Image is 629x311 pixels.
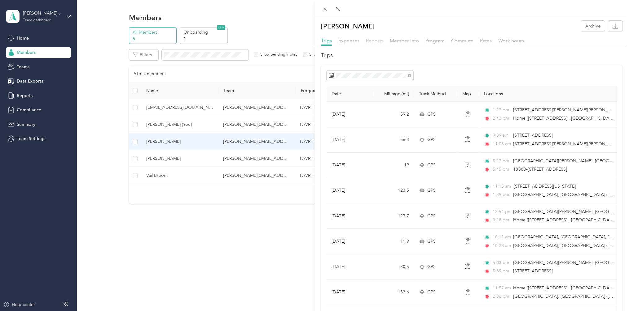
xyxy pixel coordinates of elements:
td: [DATE] [327,102,373,127]
span: GPS [427,187,436,194]
span: GPS [427,162,436,168]
span: 5:17 pm [493,158,510,164]
span: GPS [427,289,436,296]
span: [STREET_ADDRESS] [513,133,552,138]
td: 59.2 [373,102,414,127]
span: 5:45 pm [493,166,510,173]
span: 18380–[STREET_ADDRESS] [513,167,567,172]
span: 10:11 am [493,234,510,241]
td: 127.7 [373,203,414,229]
span: 10:28 am [493,242,510,249]
span: 1:39 pm [493,191,510,198]
th: Mileage (mi) [373,86,414,102]
span: 2:36 pm [493,293,510,300]
span: [STREET_ADDRESS][US_STATE] [514,184,576,189]
span: Work hours [498,38,524,44]
span: 9:39 am [493,132,510,139]
td: [DATE] [327,153,373,178]
span: GPS [427,238,436,245]
span: 1:27 pm [493,107,510,113]
th: Map [457,86,479,102]
td: 19 [373,153,414,178]
td: 56.3 [373,127,414,152]
span: 5:03 pm [493,259,510,266]
span: [STREET_ADDRESS] [513,268,552,274]
th: Track Method [414,86,457,102]
th: Locations [479,86,622,102]
h2: Trips [321,51,622,60]
td: 30.5 [373,254,414,280]
span: Member info [390,38,419,44]
span: Program [425,38,445,44]
span: Commute [451,38,473,44]
td: 11.9 [373,229,414,254]
p: [PERSON_NAME] [321,21,375,32]
span: [STREET_ADDRESS][PERSON_NAME][PERSON_NAME] [513,141,621,147]
span: 5:39 pm [493,268,510,275]
span: Reports [366,38,383,44]
td: 123.5 [373,178,414,203]
td: [DATE] [327,178,373,203]
span: 11:15 am [493,183,511,190]
span: Expenses [338,38,359,44]
span: Rates [480,38,492,44]
td: [DATE] [327,127,373,152]
span: GPS [427,263,436,270]
span: Trips [321,38,332,44]
span: 2:43 pm [493,115,510,122]
span: GPS [427,136,436,143]
td: [DATE] [327,280,373,305]
span: 11:57 am [493,285,510,292]
span: 3:18 pm [493,217,510,224]
span: 12:54 pm [493,208,510,215]
span: GPS [427,213,436,219]
iframe: Everlance-gr Chat Button Frame [594,276,629,311]
button: Archive [581,21,605,32]
td: [DATE] [327,229,373,254]
th: Date [327,86,373,102]
span: GPS [427,111,436,118]
td: [DATE] [327,254,373,280]
td: 133.6 [373,280,414,305]
span: [STREET_ADDRESS][PERSON_NAME][PERSON_NAME] [513,107,621,113]
td: [DATE] [327,203,373,229]
span: 11:05 am [493,141,510,147]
